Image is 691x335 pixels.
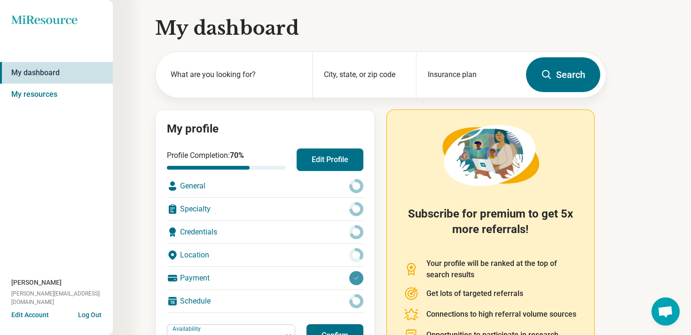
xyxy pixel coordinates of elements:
div: Profile Completion: [167,150,285,170]
h1: My dashboard [155,15,606,41]
p: Connections to high referral volume sources [426,309,576,320]
div: Open chat [652,297,680,326]
div: Credentials [167,221,363,243]
div: Location [167,244,363,266]
div: Schedule [167,290,363,312]
button: Edit Account [11,310,49,320]
h2: My profile [167,121,363,137]
span: 70 % [230,151,244,160]
span: [PERSON_NAME][EMAIL_ADDRESS][DOMAIN_NAME] [11,289,113,306]
label: What are you looking for? [171,69,301,80]
button: Log Out [78,310,102,318]
button: Edit Profile [297,148,363,171]
div: Specialty [167,198,363,220]
label: Availability [173,326,203,332]
button: Search [526,57,600,92]
div: Payment [167,267,363,289]
span: [PERSON_NAME] [11,278,62,288]
p: Get lots of targeted referrals [426,288,523,299]
h2: Subscribe for premium to get 5x more referrals! [404,206,577,247]
div: General [167,175,363,197]
p: Your profile will be ranked at the top of search results [426,258,577,280]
